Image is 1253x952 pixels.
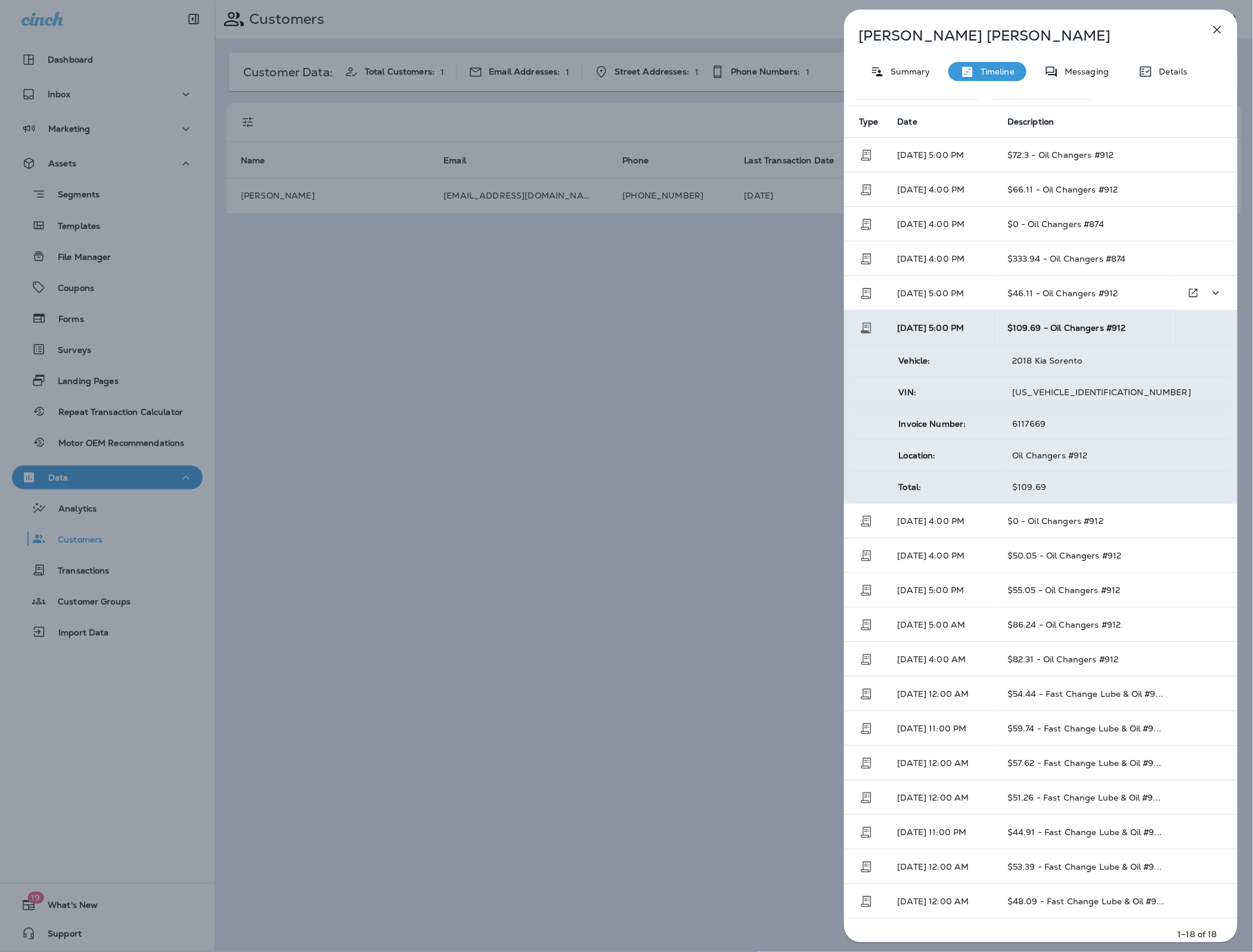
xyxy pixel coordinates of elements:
[898,116,918,127] span: Date
[898,185,989,194] p: [DATE] 4:00 PM
[1153,67,1187,76] p: Details
[898,150,989,160] p: [DATE] 5:00 PM
[1007,253,1126,264] span: $333.94 - Oil Changers #874
[1007,827,1162,838] span: $44.91 - Fast Change Lube & Oil #9...
[859,826,873,836] span: Transaction
[899,482,922,492] span: Total:
[859,148,873,159] span: Transaction
[1012,482,1046,492] span: $109.69
[1059,67,1109,76] p: Messaging
[899,355,931,366] span: Vehicle:
[1007,550,1122,561] span: $50.05 - Oil Changers #912
[898,862,989,872] p: [DATE] 12:00 AM
[859,252,873,263] span: Transaction
[859,218,873,228] span: Transaction
[859,618,873,629] span: Transaction
[859,895,873,906] span: Transaction
[859,860,873,871] span: Transaction
[859,653,873,663] span: Transaction
[858,27,1184,44] p: [PERSON_NAME] [PERSON_NAME]
[859,584,873,594] span: Transaction
[898,219,989,229] p: [DATE] 4:00 PM
[859,722,873,733] span: Transaction
[1183,281,1204,305] button: Go to Transaction
[1007,723,1161,734] span: $59.74 - Fast Change Lube & Oil #9...
[859,321,873,332] span: Transaction
[859,687,873,698] span: Transaction
[898,758,989,768] p: [DATE] 12:00 AM
[899,450,936,461] span: Location:
[898,551,989,560] p: [DATE] 4:00 PM
[898,254,989,263] p: [DATE] 4:00 PM
[975,67,1015,76] p: Timeline
[898,655,989,664] p: [DATE] 4:00 AM
[1007,861,1162,872] span: $53.39 - Fast Change Lube & Oil #9...
[898,620,989,630] p: [DATE] 5:00 AM
[859,287,873,297] span: Transaction
[1007,322,1126,333] span: $109.69 - Oil Changers #912
[1012,418,1046,429] span: 6117669
[1204,281,1228,305] button: Expand
[898,585,989,595] p: [DATE] 5:00 PM
[1007,585,1121,596] span: $55.05 - Oil Changers #912
[1007,619,1121,630] span: $86.24 - Oil Changers #912
[898,516,989,526] p: [DATE] 4:00 PM
[898,322,964,333] span: [DATE] 5:00 PM
[859,183,873,194] span: Transaction
[1007,792,1161,803] span: $51.26 - Fast Change Lube & Oil #9...
[1007,117,1054,127] span: Description
[1007,758,1161,768] span: $57.62 - Fast Change Lube & Oil #9...
[1012,450,1087,461] span: Oil Changers #912
[1007,150,1114,160] span: $72.3 - Oil Changers #912
[898,897,989,906] p: [DATE] 12:00 AM
[1007,896,1164,907] span: $48.09 - Fast Change Lube & Oil #9...
[898,827,989,837] p: [DATE] 11:00 PM
[885,67,931,76] p: Summary
[1007,184,1118,195] span: $66.11 - Oil Changers #912
[1178,928,1217,940] p: 1–18 of 18
[899,418,966,429] span: Invoice Number:
[898,689,989,699] p: [DATE] 12:00 AM
[1007,219,1104,230] span: $0 - Oil Changers #874
[859,514,873,525] span: Transaction
[899,387,917,398] span: VIN:
[859,791,873,802] span: Transaction
[1007,689,1163,699] span: $54.44 - Fast Change Lube & Oil #9...
[1007,654,1119,665] span: $82.31 - Oil Changers #912
[898,724,989,733] p: [DATE] 11:00 PM
[1007,516,1103,526] span: $0 - Oil Changers #912
[859,756,873,767] span: Transaction
[859,116,879,127] span: Type
[1012,355,1082,366] span: 2018 Kia Sorento
[898,793,989,802] p: [DATE] 12:00 AM
[1012,387,1191,398] span: [US_VEHICLE_IDENTIFICATION_NUMBER]
[859,549,873,560] span: Transaction
[1007,288,1118,299] span: $46.11 - Oil Changers #912
[898,289,989,298] p: [DATE] 5:00 PM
